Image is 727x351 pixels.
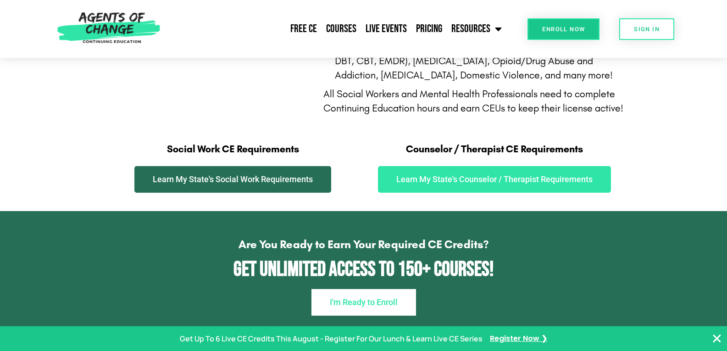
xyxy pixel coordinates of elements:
a: Free CE [286,17,322,40]
a: Pricing [411,17,447,40]
a: I'm Ready to Enroll [311,289,416,316]
a: SIGN IN [619,18,674,40]
a: Register Now ❯ [490,332,547,345]
a: Enroll Now [527,18,599,40]
span: I'm Ready to Enroll [330,298,398,306]
div: All Social Workers and Mental Health Professionals need to complete Continuing Education hours an... [323,87,625,116]
a: Courses [322,17,361,40]
span: SIGN IN [634,26,660,32]
span: Counselor / Therapist CE Requirements [406,143,583,155]
a: Learn My State's Counselor / Therapist Requirements [378,166,611,193]
h2: Get Unlimited Access to 150+ Courses! [28,259,699,280]
p: Get Up To 6 Live CE Credits This August - Register For Our Lunch & Learn Live CE Series [180,332,483,345]
a: Live Events [361,17,411,40]
span: Social Work CE Requirements [167,143,299,155]
nav: Menu [165,17,506,40]
h4: Are You Ready to Earn Your Required CE Credits? [28,239,699,250]
a: Learn My State's Social Work Requirements [134,166,331,193]
span: Learn My State's Counselor / Therapist Requirements [396,175,593,184]
span: Learn My State's Social Work Requirements [153,175,313,184]
span: Enroll Now [542,26,585,32]
a: Resources [447,17,506,40]
button: Close Banner [711,333,722,344]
